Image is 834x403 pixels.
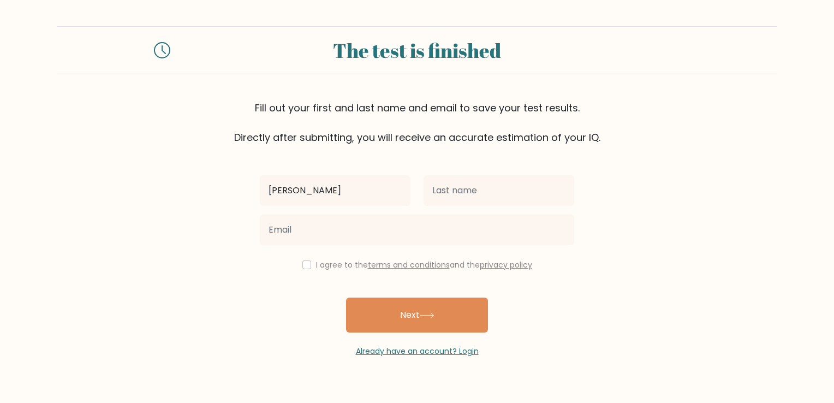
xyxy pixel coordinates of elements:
label: I agree to the and the [316,259,532,270]
button: Next [346,298,488,333]
input: First name [260,175,410,206]
input: Email [260,215,574,245]
div: The test is finished [183,35,651,65]
a: terms and conditions [368,259,450,270]
a: Already have an account? Login [356,346,479,357]
input: Last name [424,175,574,206]
div: Fill out your first and last name and email to save your test results. Directly after submitting,... [57,100,777,145]
a: privacy policy [480,259,532,270]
